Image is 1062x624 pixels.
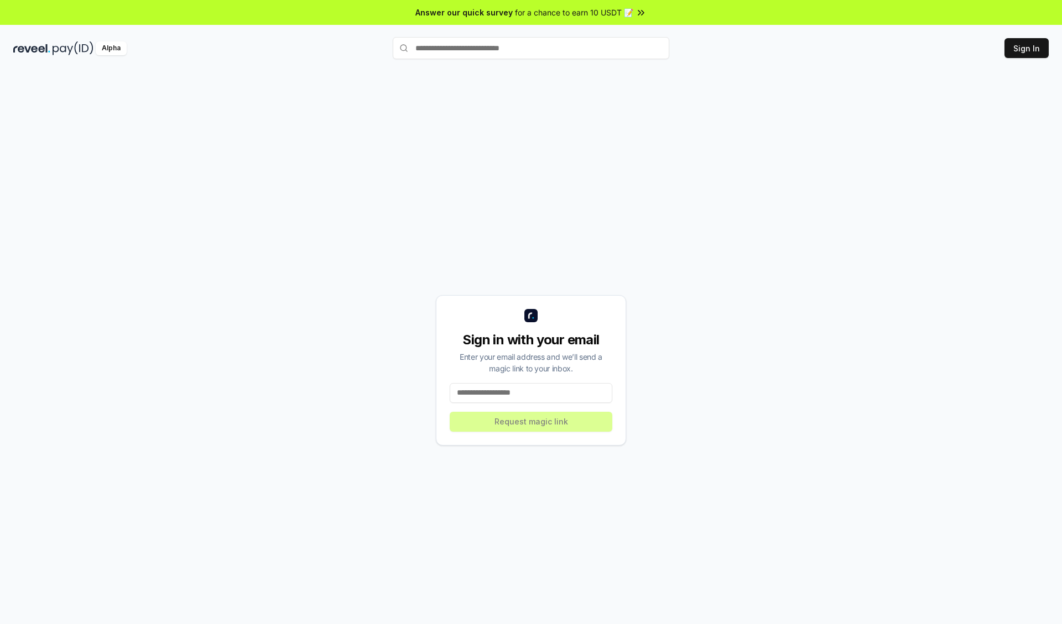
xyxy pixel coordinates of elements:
div: Sign in with your email [450,331,612,349]
div: Enter your email address and we’ll send a magic link to your inbox. [450,351,612,374]
img: pay_id [53,41,93,55]
button: Sign In [1004,38,1049,58]
span: Answer our quick survey [415,7,513,18]
div: Alpha [96,41,127,55]
img: reveel_dark [13,41,50,55]
img: logo_small [524,309,538,322]
span: for a chance to earn 10 USDT 📝 [515,7,633,18]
